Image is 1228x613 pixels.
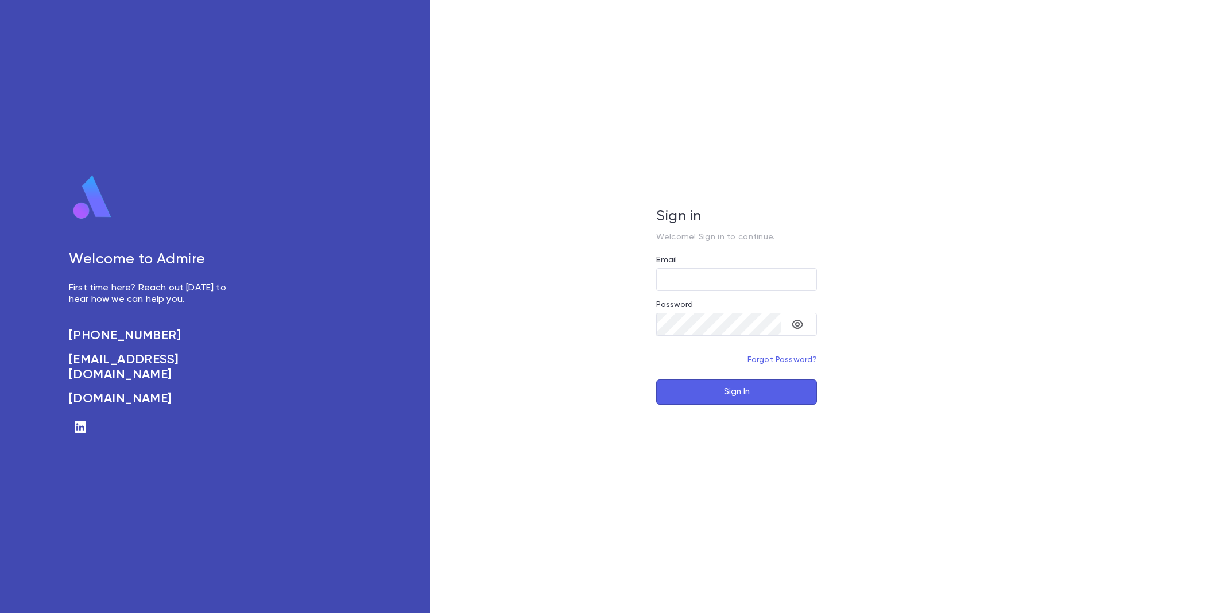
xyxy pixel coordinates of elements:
p: First time here? Reach out [DATE] to hear how we can help you. [69,282,239,305]
h5: Sign in [656,208,817,226]
img: logo [69,174,116,220]
button: toggle password visibility [786,313,809,336]
label: Password [656,300,693,309]
a: [PHONE_NUMBER] [69,328,239,343]
h5: Welcome to Admire [69,251,239,269]
p: Welcome! Sign in to continue. [656,232,817,242]
a: [DOMAIN_NAME] [69,391,239,406]
a: Forgot Password? [747,356,818,364]
button: Sign In [656,379,817,405]
label: Email [656,255,677,265]
a: [EMAIL_ADDRESS][DOMAIN_NAME] [69,352,239,382]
